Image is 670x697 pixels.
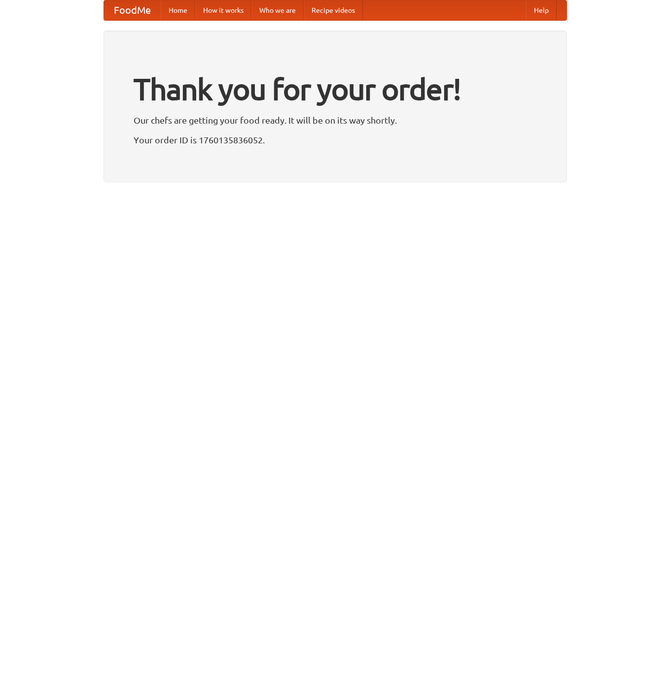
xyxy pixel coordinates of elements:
a: Who we are [251,0,304,20]
p: Our chefs are getting your food ready. It will be on its way shortly. [134,113,537,128]
a: How it works [195,0,251,20]
h1: Thank you for your order! [134,66,537,113]
a: Home [161,0,195,20]
a: FoodMe [104,0,161,20]
a: Recipe videos [304,0,363,20]
p: Your order ID is 1760135836052. [134,133,537,147]
a: Help [526,0,557,20]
